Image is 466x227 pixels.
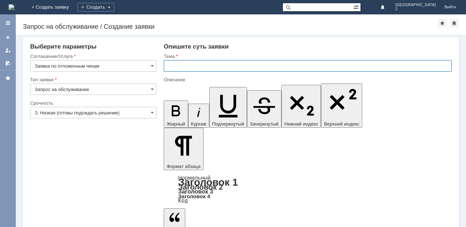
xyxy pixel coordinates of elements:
button: Верхний индекс [321,83,362,128]
div: Тема [164,54,450,59]
a: Мои согласования [2,58,14,69]
button: Формат абзаца [164,128,203,170]
span: Верхний индекс [324,121,359,127]
a: Перейти на домашнюю страницу [9,4,14,10]
a: Создать заявку [2,32,14,43]
a: Заголовок 4 [178,193,210,199]
div: Срочность [30,101,155,105]
div: Соглашение/Услуга [30,54,155,59]
div: Создать [78,3,114,12]
button: Курсив [188,104,209,128]
span: Выберите параметры [30,43,97,50]
div: Добавить в избранное [438,19,447,27]
div: Тип заявки [30,77,155,82]
span: 2 [395,7,436,12]
span: Нижний индекс [284,121,318,127]
span: Опишите суть заявки [164,43,229,50]
span: Зачеркнутый [250,121,279,127]
div: Описание [164,77,450,82]
span: [GEOGRAPHIC_DATA] [395,3,436,7]
a: Мои заявки [2,45,14,56]
a: Заголовок 3 [178,188,213,195]
span: Жирный [167,121,185,127]
span: Подчеркнутый [212,121,244,127]
button: Подчеркнутый [209,87,247,128]
div: Сделать домашней страницей [450,19,458,27]
div: Запрос на обслуживание / Создание заявки [23,23,438,30]
a: Код [178,198,188,204]
div: Формат абзаца [164,175,452,203]
a: Заголовок 2 [178,183,223,191]
button: Зачеркнутый [247,90,281,128]
img: logo [9,4,14,10]
button: Жирный [164,100,188,128]
span: Курсив [191,121,206,127]
span: Расширенный поиск [353,3,360,10]
a: Заголовок 1 [178,177,238,188]
a: Нормальный [178,174,210,181]
button: Нижний индекс [281,85,321,128]
span: Формат абзаца [167,164,200,169]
